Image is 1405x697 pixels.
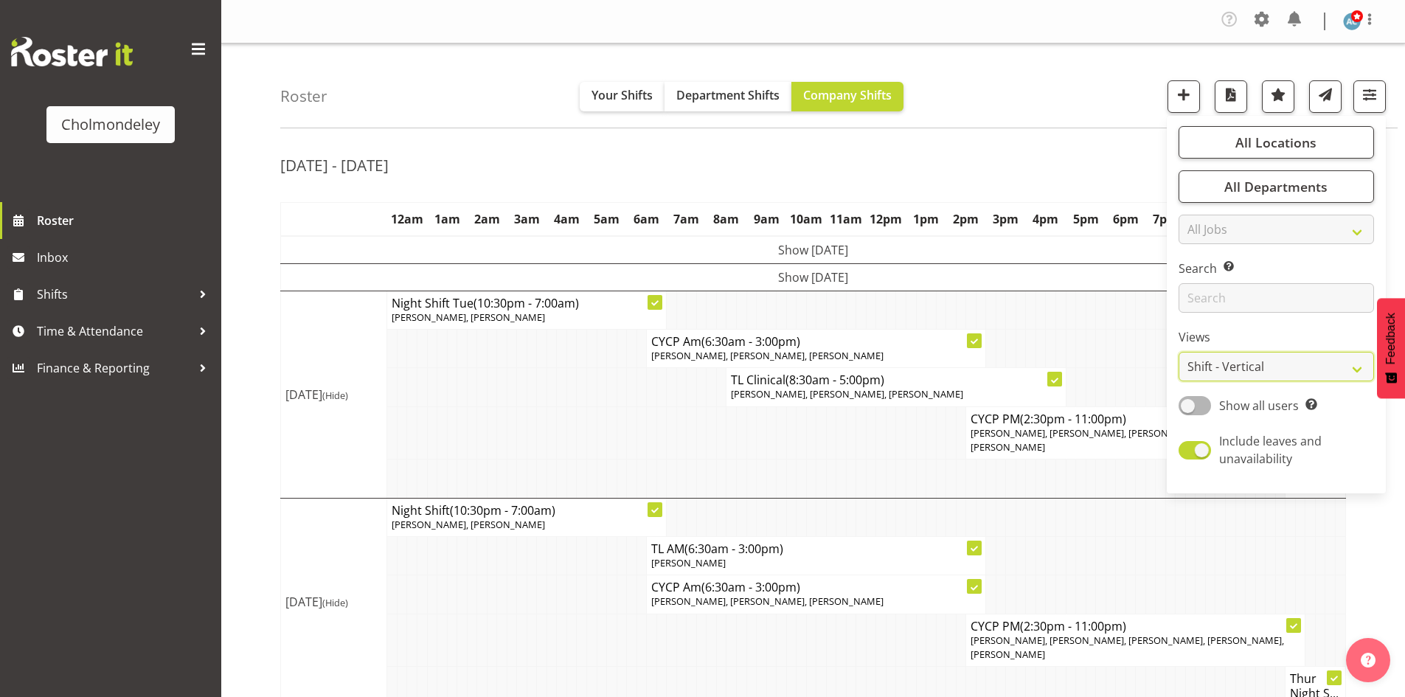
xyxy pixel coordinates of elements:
[707,203,746,237] th: 8am
[392,503,662,518] h4: Night Shift
[701,579,800,595] span: (6:30am - 3:00pm)
[791,82,903,111] button: Company Shifts
[946,203,986,237] th: 2pm
[1145,203,1185,237] th: 7pm
[11,37,133,66] img: Rosterit website logo
[592,87,653,103] span: Your Shifts
[280,88,327,105] h4: Roster
[1262,80,1294,113] button: Highlight an important date within the roster.
[1020,411,1126,427] span: (2:30pm - 11:00pm)
[627,203,667,237] th: 6am
[1343,13,1361,30] img: additional-cycp-required1509.jpg
[971,426,1284,454] span: [PERSON_NAME], [PERSON_NAME], [PERSON_NAME], [PERSON_NAME], [PERSON_NAME]
[547,203,586,237] th: 4am
[1026,203,1066,237] th: 4pm
[1309,80,1342,113] button: Send a list of all shifts for the selected filtered period to all rostered employees.
[906,203,946,237] th: 1pm
[651,541,981,556] h4: TL AM
[971,619,1300,634] h4: CYCP PM
[1224,178,1328,195] span: All Departments
[731,387,963,400] span: [PERSON_NAME], [PERSON_NAME], [PERSON_NAME]
[684,541,783,557] span: (6:30am - 3:00pm)
[1020,618,1126,634] span: (2:30pm - 11:00pm)
[387,203,427,237] th: 12am
[1168,80,1200,113] button: Add a new shift
[392,311,545,324] span: [PERSON_NAME], [PERSON_NAME]
[651,594,884,608] span: [PERSON_NAME], [PERSON_NAME], [PERSON_NAME]
[971,412,1300,426] h4: CYCP PM
[866,203,906,237] th: 12pm
[746,203,786,237] th: 9am
[701,333,800,350] span: (6:30am - 3:00pm)
[651,580,981,594] h4: CYCP Am
[1353,80,1386,113] button: Filter Shifts
[667,203,707,237] th: 7am
[676,87,780,103] span: Department Shifts
[37,246,214,268] span: Inbox
[1179,126,1374,159] button: All Locations
[1377,298,1405,398] button: Feedback - Show survey
[651,556,726,569] span: [PERSON_NAME]
[803,87,892,103] span: Company Shifts
[580,82,665,111] button: Your Shifts
[1215,80,1247,113] button: Download a PDF of the roster according to the set date range.
[507,203,547,237] th: 3am
[785,372,884,388] span: (8:30am - 5:00pm)
[37,320,192,342] span: Time & Attendance
[971,634,1284,661] span: [PERSON_NAME], [PERSON_NAME], [PERSON_NAME], [PERSON_NAME], [PERSON_NAME]
[1179,260,1374,277] label: Search
[1219,433,1322,467] span: Include leaves and unavailability
[1179,283,1374,313] input: Search
[1179,328,1374,346] label: Views
[1106,203,1145,237] th: 6pm
[731,372,1061,387] h4: TL Clinical
[665,82,791,111] button: Department Shifts
[322,389,348,402] span: (Hide)
[651,334,981,349] h4: CYCP Am
[826,203,866,237] th: 11am
[467,203,507,237] th: 2am
[1384,313,1398,364] span: Feedback
[1361,653,1375,667] img: help-xxl-2.png
[450,502,555,519] span: (10:30pm - 7:00am)
[427,203,467,237] th: 1am
[280,156,389,175] h2: [DATE] - [DATE]
[473,295,579,311] span: (10:30pm - 7:00am)
[61,114,160,136] div: Cholmondeley
[392,296,662,311] h4: Night Shift Tue
[1219,398,1299,414] span: Show all users
[986,203,1026,237] th: 3pm
[1179,170,1374,203] button: All Departments
[786,203,826,237] th: 10am
[281,236,1346,264] td: Show [DATE]
[281,264,1346,291] td: Show [DATE]
[1066,203,1106,237] th: 5pm
[392,518,545,531] span: [PERSON_NAME], [PERSON_NAME]
[1235,133,1316,151] span: All Locations
[651,349,884,362] span: [PERSON_NAME], [PERSON_NAME], [PERSON_NAME]
[322,596,348,609] span: (Hide)
[37,357,192,379] span: Finance & Reporting
[37,283,192,305] span: Shifts
[587,203,627,237] th: 5am
[37,209,214,232] span: Roster
[281,291,387,499] td: [DATE]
